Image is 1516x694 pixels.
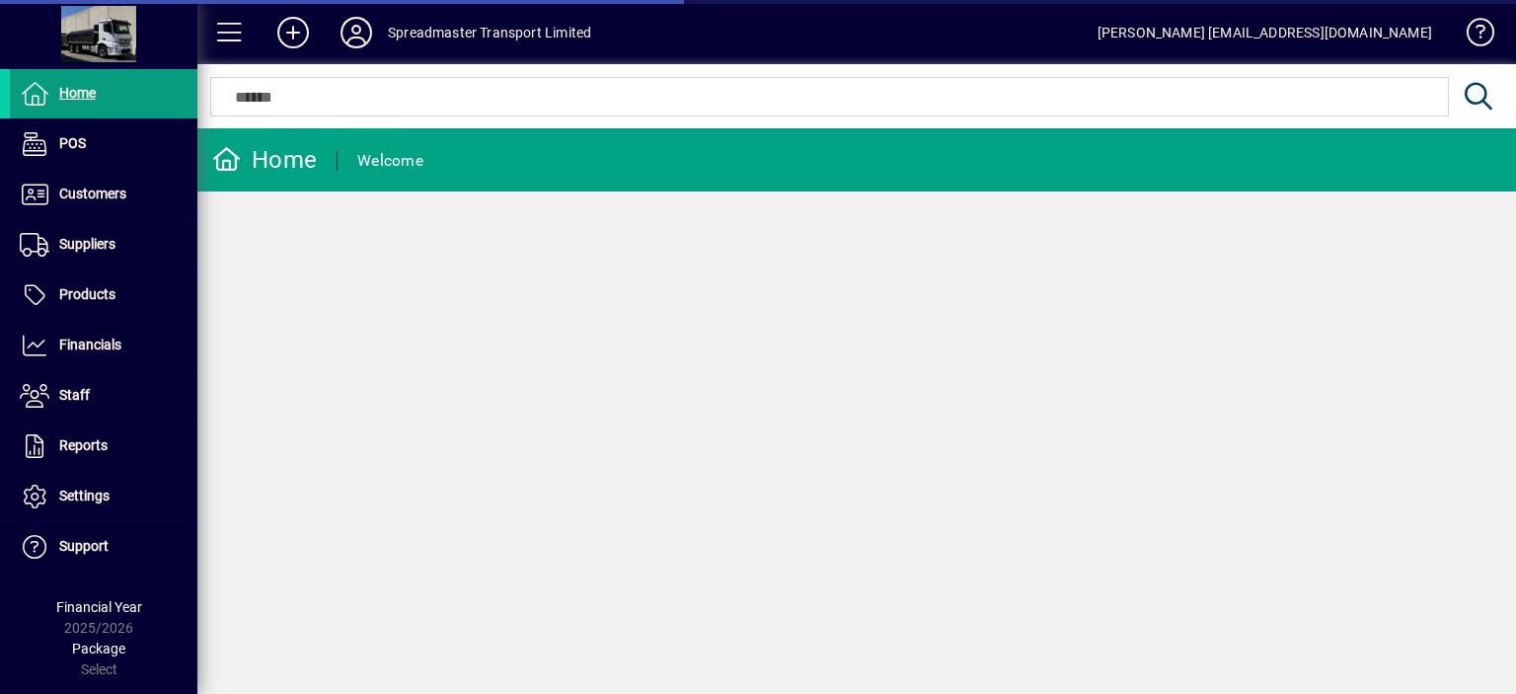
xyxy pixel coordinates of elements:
[10,170,197,219] a: Customers
[10,522,197,572] a: Support
[10,270,197,320] a: Products
[10,321,197,370] a: Financials
[10,220,197,270] a: Suppliers
[59,186,126,201] span: Customers
[357,145,423,177] div: Welcome
[59,488,110,503] span: Settings
[325,15,388,50] button: Profile
[1452,4,1491,68] a: Knowledge Base
[59,286,115,302] span: Products
[59,135,86,151] span: POS
[10,371,197,421] a: Staff
[10,472,197,521] a: Settings
[72,641,125,656] span: Package
[1098,17,1432,48] div: [PERSON_NAME] [EMAIL_ADDRESS][DOMAIN_NAME]
[262,15,325,50] button: Add
[59,85,96,101] span: Home
[59,236,115,252] span: Suppliers
[388,17,591,48] div: Spreadmaster Transport Limited
[59,437,108,453] span: Reports
[59,337,121,352] span: Financials
[212,144,317,176] div: Home
[10,119,197,169] a: POS
[10,422,197,471] a: Reports
[59,538,109,554] span: Support
[59,387,90,403] span: Staff
[56,599,142,615] span: Financial Year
